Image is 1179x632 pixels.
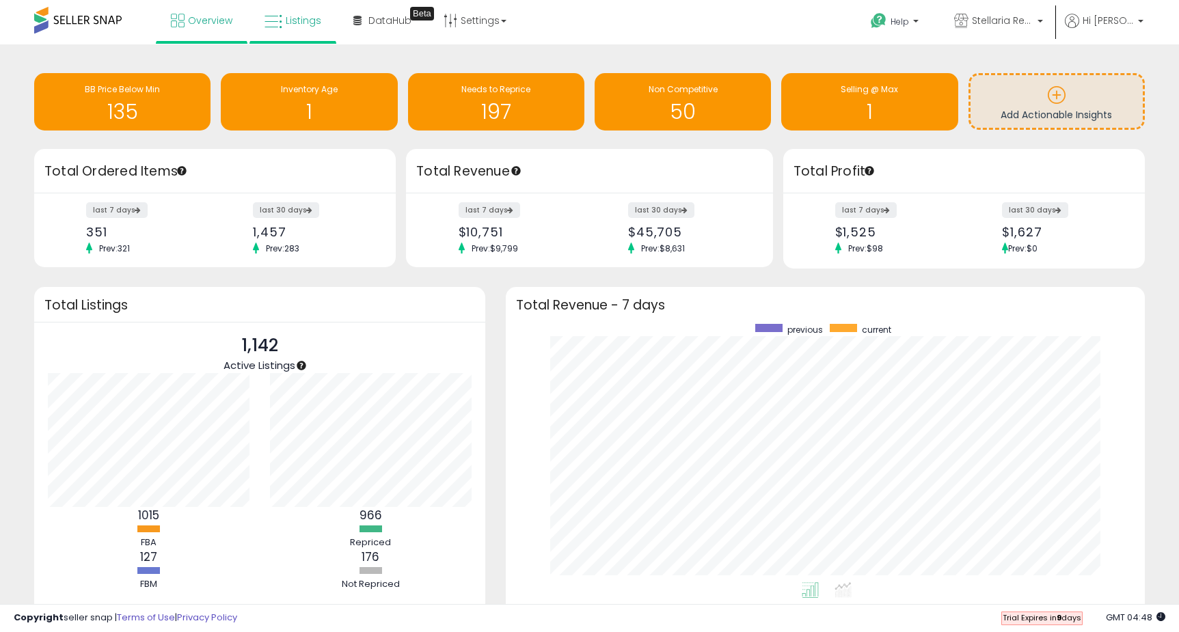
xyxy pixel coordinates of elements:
[44,162,385,181] h3: Total Ordered Items
[259,243,306,254] span: Prev: 283
[329,578,411,591] div: Not Repriced
[465,243,525,254] span: Prev: $9,799
[781,73,958,130] a: Selling @ Max 1
[34,73,211,130] a: BB Price Below Min 135
[459,202,520,218] label: last 7 days
[841,243,890,254] span: Prev: $98
[835,202,897,218] label: last 7 days
[415,100,578,123] h1: 197
[870,12,887,29] i: Get Help
[176,165,188,177] div: Tooltip anchor
[1001,108,1112,122] span: Add Actionable Insights
[281,83,338,95] span: Inventory Age
[1106,611,1165,624] span: 2025-10-10 04:48 GMT
[295,359,308,372] div: Tooltip anchor
[408,73,584,130] a: Needs to Reprice 197
[107,578,189,591] div: FBM
[634,243,692,254] span: Prev: $8,631
[649,83,718,95] span: Non Competitive
[416,162,763,181] h3: Total Revenue
[787,324,823,335] span: previous
[891,16,909,27] span: Help
[461,83,530,95] span: Needs to Reprice
[835,225,954,239] div: $1,525
[516,300,1135,310] h3: Total Revenue - 7 days
[14,612,237,624] div: seller snap | |
[1083,14,1134,27] span: Hi [PERSON_NAME]
[223,358,295,372] span: Active Listings
[1003,612,1081,623] span: Trial Expires in days
[362,549,379,565] b: 176
[862,324,891,335] span: current
[860,2,932,44] a: Help
[628,225,749,239] div: $45,705
[286,14,321,27] span: Listings
[140,549,157,565] b: 127
[329,536,411,549] div: Repriced
[410,7,434,20] div: Tooltip anchor
[221,73,397,130] a: Inventory Age 1
[510,165,522,177] div: Tooltip anchor
[1057,612,1061,623] b: 9
[1002,202,1068,218] label: last 30 days
[14,611,64,624] strong: Copyright
[44,300,475,310] h3: Total Listings
[368,14,411,27] span: DataHub
[1002,225,1121,239] div: $1,627
[360,507,382,523] b: 966
[92,243,137,254] span: Prev: 321
[86,202,148,218] label: last 7 days
[85,83,160,95] span: BB Price Below Min
[1008,243,1038,254] span: Prev: $0
[972,14,1033,27] span: Stellaria Retail
[841,83,898,95] span: Selling @ Max
[177,611,237,624] a: Privacy Policy
[41,100,204,123] h1: 135
[117,611,175,624] a: Terms of Use
[223,333,295,359] p: 1,142
[253,225,372,239] div: 1,457
[86,225,205,239] div: 351
[459,225,580,239] div: $10,751
[107,536,189,549] div: FBA
[788,100,951,123] h1: 1
[188,14,232,27] span: Overview
[228,100,390,123] h1: 1
[253,202,319,218] label: last 30 days
[1065,14,1143,44] a: Hi [PERSON_NAME]
[628,202,694,218] label: last 30 days
[601,100,764,123] h1: 50
[863,165,876,177] div: Tooltip anchor
[595,73,771,130] a: Non Competitive 50
[794,162,1135,181] h3: Total Profit
[971,75,1143,128] a: Add Actionable Insights
[138,507,159,523] b: 1015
